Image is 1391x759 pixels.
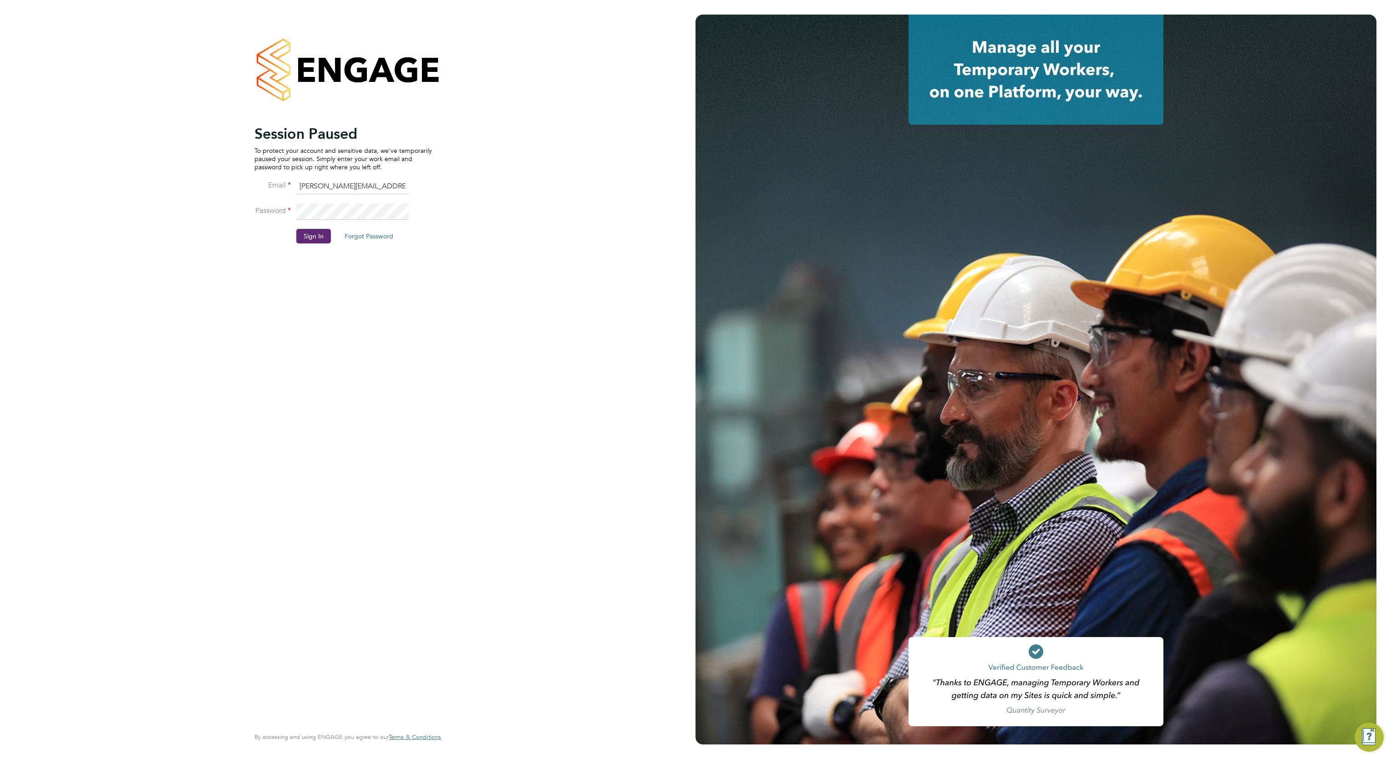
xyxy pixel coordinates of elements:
span: By accessing and using ENGAGE you agree to our [254,733,441,741]
h2: Session Paused [254,125,432,143]
button: Forgot Password [337,229,401,243]
a: Terms & Conditions [389,734,441,741]
label: Email [254,181,291,190]
input: Enter your work email... [296,178,409,195]
label: Password [254,206,291,216]
span: Terms & Conditions [389,733,441,741]
p: To protect your account and sensitive data, we've temporarily paused your session. Simply enter y... [254,147,432,172]
button: Sign In [296,229,331,243]
button: Engage Resource Center [1355,723,1384,752]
